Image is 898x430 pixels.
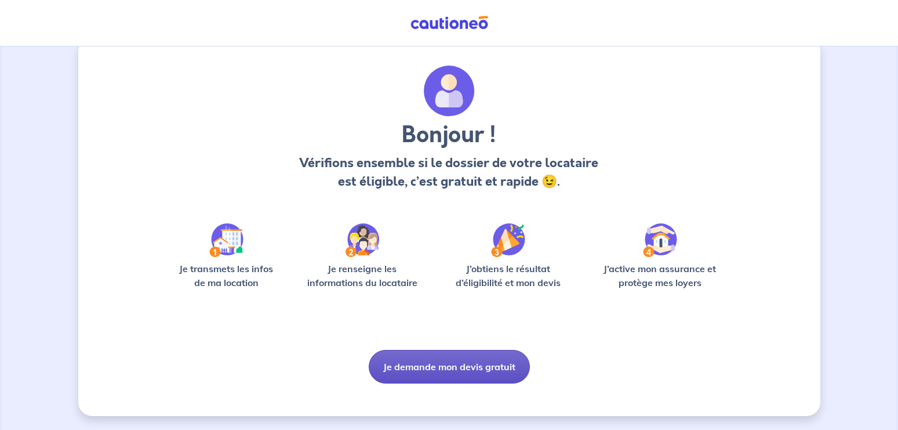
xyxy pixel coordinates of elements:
button: Je demande mon devis gratuit [369,350,530,384]
img: archivate [424,66,475,117]
p: J’obtiens le résultat d’éligibilité et mon devis [443,262,574,290]
img: /static/90a569abe86eec82015bcaae536bd8e6/Step-1.svg [209,223,243,257]
h3: Bonjour ! [296,121,602,149]
img: /static/bfff1cf634d835d9112899e6a3df1a5d/Step-4.svg [643,223,677,257]
img: /static/f3e743aab9439237c3e2196e4328bba9/Step-3.svg [491,223,525,257]
p: Vérifions ensemble si le dossier de votre locataire est éligible, c’est gratuit et rapide 😉. [296,154,602,191]
img: /static/c0a346edaed446bb123850d2d04ad552/Step-2.svg [346,223,379,257]
img: Cautioneo [406,16,493,30]
p: Je transmets les infos de ma location [171,262,282,290]
p: Je renseigne les informations du locataire [300,262,425,290]
p: J’active mon assurance et protège mes loyers [592,262,728,290]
